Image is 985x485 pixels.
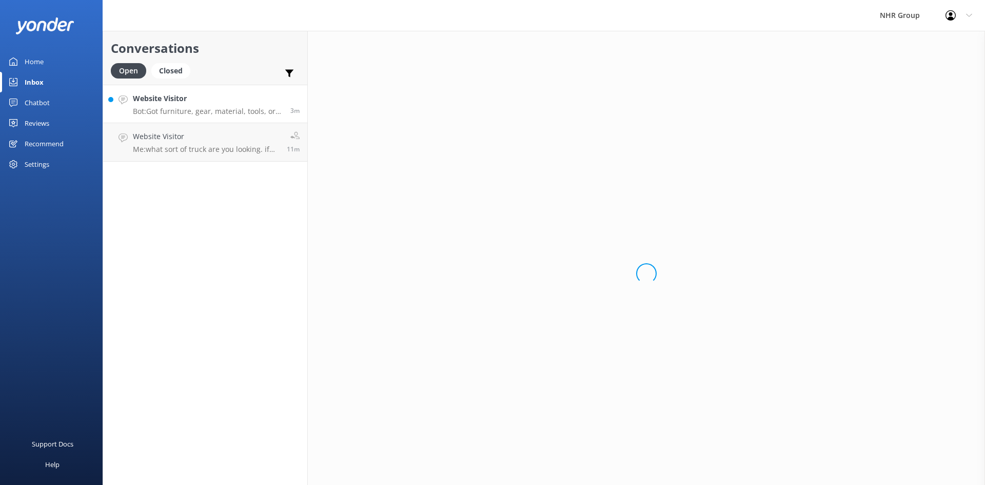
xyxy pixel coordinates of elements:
[111,63,146,79] div: Open
[32,434,73,454] div: Support Docs
[133,131,279,142] h4: Website Visitor
[287,145,300,153] span: Sep 15 2025 12:24pm (UTC +12:00) Pacific/Auckland
[25,154,49,174] div: Settings
[25,51,44,72] div: Home
[25,133,64,154] div: Recommend
[25,72,44,92] div: Inbox
[111,65,151,76] a: Open
[45,454,60,475] div: Help
[133,145,279,154] p: Me: what sort of truck are you looking. if we are moving that truck to [GEOGRAPHIC_DATA] than we ...
[103,85,307,123] a: Website VisitorBot:Got furniture, gear, material, tools, or freight to move? Take our quiz to fin...
[15,17,74,34] img: yonder-white-logo.png
[103,123,307,162] a: Website VisitorMe:what sort of truck are you looking. if we are moving that truck to [GEOGRAPHIC_...
[151,63,190,79] div: Closed
[111,38,300,58] h2: Conversations
[290,106,300,115] span: Sep 15 2025 12:31pm (UTC +12:00) Pacific/Auckland
[25,113,49,133] div: Reviews
[25,92,50,113] div: Chatbot
[151,65,195,76] a: Closed
[133,93,283,104] h4: Website Visitor
[133,107,283,116] p: Bot: Got furniture, gear, material, tools, or freight to move? Take our quiz to find the best veh...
